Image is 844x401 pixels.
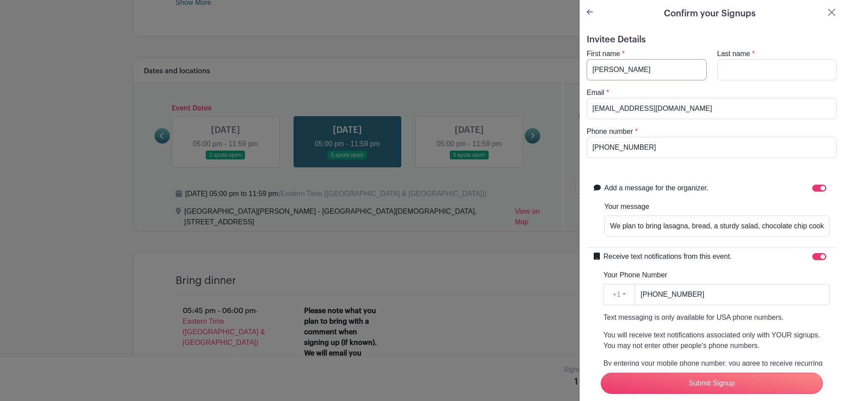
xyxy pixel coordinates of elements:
label: Email [587,87,604,98]
button: Close [826,7,837,18]
label: First name [587,49,620,59]
label: Your Phone Number [603,270,667,280]
h5: Confirm your Signups [664,7,756,20]
p: You will receive text notifications associated only with YOUR signups. You may not enter other pe... [603,330,830,351]
input: Submit Signup [601,373,823,394]
p: Text messaging is only available for USA phone numbers. [603,312,830,323]
label: Your message [604,201,649,212]
button: +1 [603,284,635,305]
label: Receive text notifications from this event. [603,251,732,262]
label: Add a message for the organizer. [604,183,708,193]
label: Phone number [587,126,633,137]
h5: Invitee Details [587,34,837,45]
label: Last name [717,49,750,59]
